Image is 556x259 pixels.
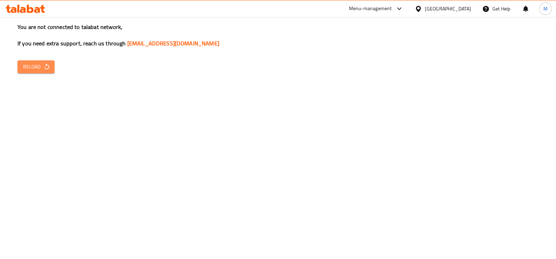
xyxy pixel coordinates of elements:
a: [EMAIL_ADDRESS][DOMAIN_NAME] [127,38,219,49]
h3: You are not connected to talabat network, If you need extra support, reach us through [17,23,539,47]
div: Menu-management [349,5,392,13]
span: M [543,5,548,13]
button: Reload [17,60,55,73]
span: Reload [23,62,49,71]
div: [GEOGRAPHIC_DATA] [425,5,471,13]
